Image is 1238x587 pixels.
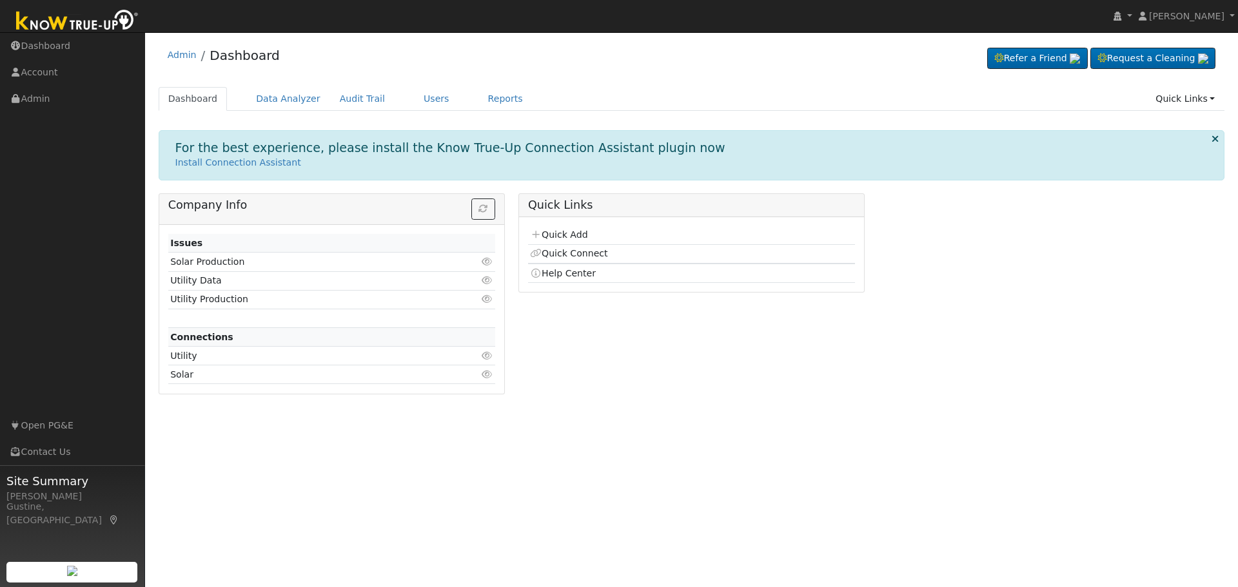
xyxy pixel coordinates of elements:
div: Gustine, [GEOGRAPHIC_DATA] [6,500,138,527]
i: Click to view [482,276,493,285]
i: Click to view [482,351,493,360]
a: Audit Trail [330,87,395,111]
a: Map [108,515,120,525]
img: retrieve [1070,53,1080,64]
img: Know True-Up [10,7,145,36]
i: Click to view [482,294,493,303]
a: Quick Connect [530,248,607,258]
strong: Issues [170,238,202,248]
td: Solar [168,365,442,384]
div: [PERSON_NAME] [6,490,138,503]
i: Click to view [482,370,493,379]
h5: Quick Links [528,198,855,212]
i: Click to view [482,257,493,266]
a: Quick Add [530,229,587,240]
a: Request a Cleaning [1090,48,1215,70]
a: Install Connection Assistant [175,157,301,168]
td: Solar Production [168,253,442,271]
h1: For the best experience, please install the Know True-Up Connection Assistant plugin now [175,140,725,155]
span: Site Summary [6,472,138,490]
a: Refer a Friend [987,48,1088,70]
span: [PERSON_NAME] [1149,11,1224,21]
a: Dashboard [210,48,280,63]
a: Quick Links [1146,87,1224,111]
a: Data Analyzer [246,87,330,111]
img: retrieve [1198,53,1208,64]
img: retrieve [67,566,77,576]
a: Help Center [530,268,596,278]
td: Utility [168,347,442,365]
a: Admin [168,50,197,60]
td: Utility Production [168,290,442,309]
strong: Connections [170,332,233,342]
h5: Company Info [168,198,495,212]
a: Reports [478,87,533,111]
a: Dashboard [159,87,228,111]
a: Users [414,87,459,111]
td: Utility Data [168,271,442,290]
